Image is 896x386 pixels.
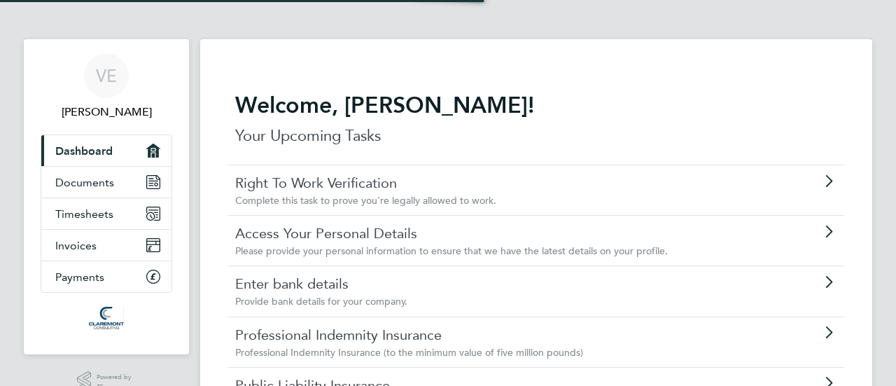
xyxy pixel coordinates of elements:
span: Please provide your personal information to ensure that we have the latest details on your profile. [235,244,668,257]
span: Payments [55,270,104,284]
span: Provide bank details for your company. [235,295,407,308]
h2: Welcome, [PERSON_NAME]! [235,91,837,119]
nav: Main navigation [24,39,189,354]
a: Go to home page [41,307,172,329]
span: Complete this task to prove you're legally allowed to work. [235,194,496,207]
a: Documents [41,167,171,198]
a: VE[PERSON_NAME] [41,53,172,120]
span: Dashboard [55,144,113,158]
span: Vera Ekimenko [41,104,172,120]
span: Documents [55,176,114,189]
img: claremontconsulting1-logo-retina.png [89,307,123,329]
a: Right To Work Verification [235,174,758,192]
a: Enter bank details [235,275,758,293]
a: Payments [41,261,171,292]
a: Professional Indemnity Insurance [235,326,758,344]
a: Access Your Personal Details [235,224,758,242]
span: Invoices [55,239,97,252]
a: Dashboard [41,135,171,166]
span: VE [96,67,117,85]
span: Professional Indemnity Insurance (to the minimum value of five million pounds) [235,346,583,359]
span: Powered by [97,371,136,383]
p: Your Upcoming Tasks [235,125,837,147]
a: Timesheets [41,198,171,229]
span: Timesheets [55,207,113,221]
a: Invoices [41,230,171,261]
